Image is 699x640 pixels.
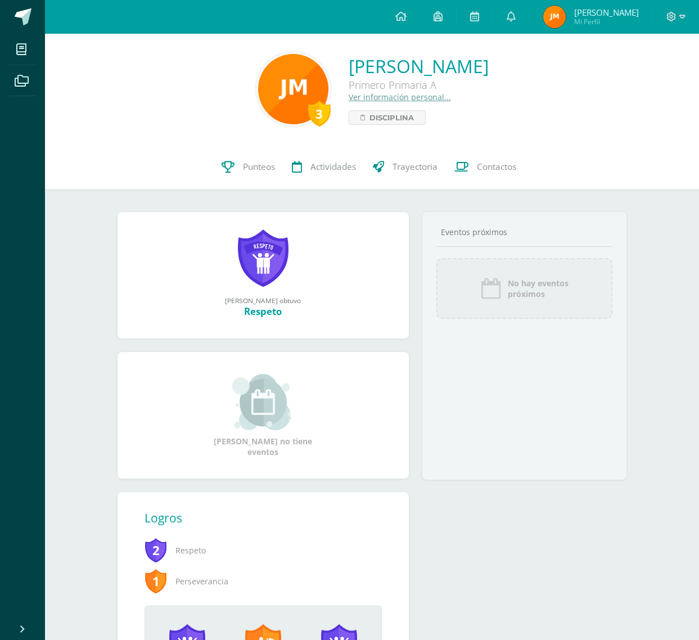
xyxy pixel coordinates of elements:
div: Eventos próximos [436,227,612,237]
span: 2 [145,537,167,563]
div: Logros [145,510,382,526]
span: Mi Perfil [574,17,639,26]
a: Contactos [446,145,525,190]
span: Actividades [310,161,356,173]
span: No hay eventos próximos [508,278,569,299]
span: Contactos [477,161,516,173]
span: Trayectoria [393,161,438,173]
a: Punteos [213,145,283,190]
a: Actividades [283,145,364,190]
div: Respeto [129,305,398,318]
div: Primero Primaria A [349,78,489,92]
span: 1 [145,568,167,594]
a: Trayectoria [364,145,446,190]
a: Ver información personal... [349,92,451,102]
span: Punteos [243,161,275,173]
img: 6adc5744c90359b4f013f069732dffbb.png [258,54,328,124]
img: event_small.png [232,374,294,430]
span: Perseverancia [145,566,373,597]
div: [PERSON_NAME] obtuvo [129,296,398,305]
img: 7536152058d0cc40786def621a6fb4cc.png [543,6,566,28]
div: 3 [308,101,331,127]
div: [PERSON_NAME] no tiene eventos [207,374,319,457]
a: [PERSON_NAME] [349,54,489,78]
img: event_icon.png [480,277,502,300]
span: Disciplina [369,111,414,124]
a: Disciplina [349,110,426,125]
span: [PERSON_NAME] [574,7,639,18]
span: Respeto [145,535,373,566]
